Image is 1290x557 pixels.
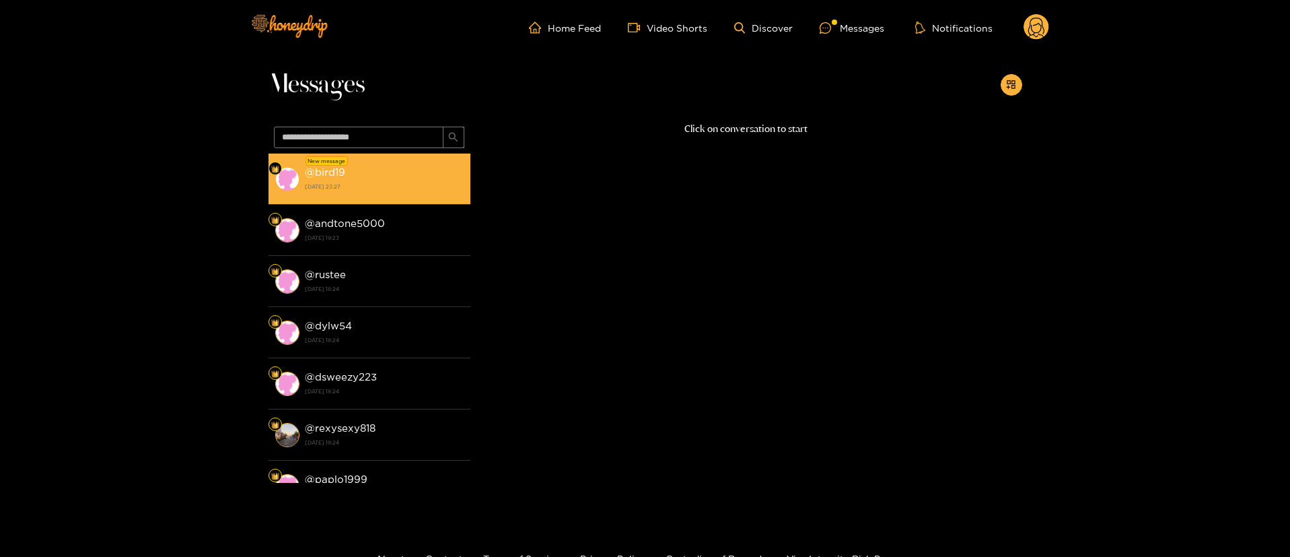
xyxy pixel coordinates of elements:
[305,232,464,244] strong: [DATE] 19:23
[1001,74,1022,96] button: appstore-add
[271,267,279,275] img: Fan Level
[271,472,279,480] img: Fan Level
[1006,79,1016,91] span: appstore-add
[305,371,377,383] strong: @ dsweezy223
[305,436,464,449] strong: [DATE] 18:24
[271,421,279,429] img: Fan Level
[305,334,464,346] strong: [DATE] 18:24
[275,423,299,447] img: conversation
[275,372,299,396] img: conversation
[628,22,707,34] a: Video Shorts
[911,21,997,34] button: Notifications
[306,156,348,166] div: New message
[271,370,279,378] img: Fan Level
[529,22,601,34] a: Home Feed
[305,320,352,331] strong: @ dylw54
[271,319,279,327] img: Fan Level
[820,20,884,36] div: Messages
[448,132,458,143] span: search
[271,165,279,173] img: Fan Level
[305,473,367,485] strong: @ paplo1999
[275,474,299,498] img: conversation
[268,69,365,101] span: Messages
[305,385,464,397] strong: [DATE] 18:24
[628,22,647,34] span: video-camera
[470,121,1022,137] p: Click on conversation to start
[275,167,299,191] img: conversation
[734,22,793,34] a: Discover
[305,218,385,229] strong: @ andtone5000
[275,218,299,242] img: conversation
[443,127,464,148] button: search
[529,22,548,34] span: home
[305,181,464,193] strong: [DATE] 23:27
[275,321,299,345] img: conversation
[305,422,375,434] strong: @ rexysexy818
[305,166,345,178] strong: @ bird19
[271,216,279,224] img: Fan Level
[275,269,299,294] img: conversation
[305,283,464,295] strong: [DATE] 18:24
[305,269,346,280] strong: @ rustee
